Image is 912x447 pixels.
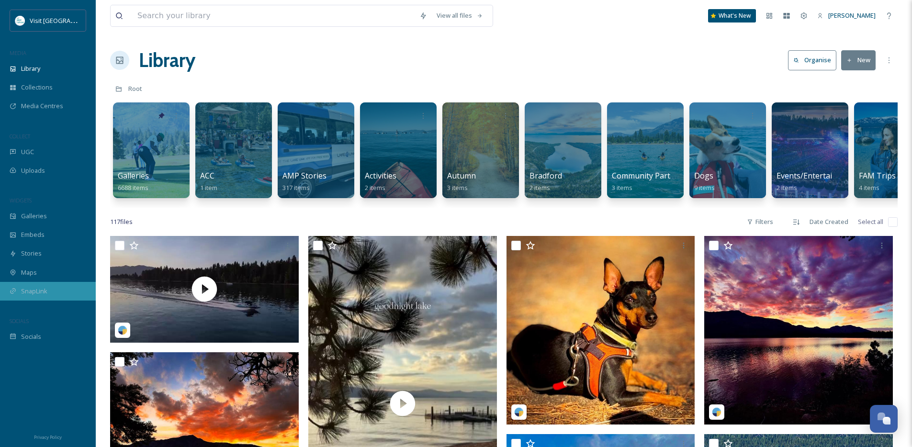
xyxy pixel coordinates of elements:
[612,170,683,181] span: Community Partner
[10,317,29,324] span: SOCIALS
[34,434,62,440] span: Privacy Policy
[15,16,25,25] img: download.jpeg
[365,171,396,192] a: Activities2 items
[514,407,524,417] img: snapsea-logo.png
[812,6,880,25] a: [PERSON_NAME]
[704,236,893,425] img: lourenkotow-17985334595887224.jpeg
[21,249,42,258] span: Stories
[694,183,715,192] span: 9 items
[788,50,836,70] button: Organise
[118,171,149,192] a: Galleries6688 items
[110,217,133,226] span: 117 file s
[10,133,30,140] span: COLLECT
[365,183,385,192] span: 2 items
[529,183,550,192] span: 2 items
[712,407,721,417] img: snapsea-logo.png
[432,6,488,25] a: View all files
[118,170,149,181] span: Galleries
[612,183,632,192] span: 3 items
[282,171,327,192] a: AMP Stories317 items
[34,431,62,442] a: Privacy Policy
[21,101,63,111] span: Media Centres
[365,170,396,181] span: Activities
[742,212,778,231] div: Filters
[694,170,713,181] span: Dogs
[805,212,853,231] div: Date Created
[200,183,217,192] span: 1 item
[447,171,476,192] a: Autumn3 items
[21,332,41,341] span: Socials
[10,49,26,56] span: MEDIA
[529,170,562,181] span: Bradford
[118,325,127,335] img: snapsea-logo.png
[828,11,876,20] span: [PERSON_NAME]
[21,147,34,156] span: UGC
[21,83,53,92] span: Collections
[282,170,327,181] span: AMP Stories
[447,170,476,181] span: Autumn
[841,50,876,70] button: New
[110,236,299,342] img: thumbnail
[777,170,856,181] span: Events/Entertainment
[708,9,756,22] a: What's New
[139,46,195,75] a: Library
[859,171,896,192] a: FAM Trips4 items
[777,183,797,192] span: 2 items
[870,405,898,433] button: Open Chat
[447,183,468,192] span: 3 items
[788,50,841,70] a: Organise
[21,287,47,296] span: SnapLink
[777,171,856,192] a: Events/Entertainment2 items
[859,183,879,192] span: 4 items
[858,217,883,226] span: Select all
[30,16,104,25] span: Visit [GEOGRAPHIC_DATA]
[282,183,310,192] span: 317 items
[21,166,45,175] span: Uploads
[21,230,45,239] span: Embeds
[10,197,32,204] span: WIDGETS
[128,84,142,93] span: Root
[118,183,148,192] span: 6688 items
[128,83,142,94] a: Root
[21,268,37,277] span: Maps
[694,171,715,192] a: Dogs9 items
[529,171,562,192] a: Bradford2 items
[200,171,217,192] a: ACC1 item
[200,170,214,181] span: ACC
[859,170,896,181] span: FAM Trips
[612,171,683,192] a: Community Partner3 items
[507,236,695,425] img: lourenkotow-18045582851364330.jpeg
[133,5,415,26] input: Search your library
[21,212,47,221] span: Galleries
[21,64,40,73] span: Library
